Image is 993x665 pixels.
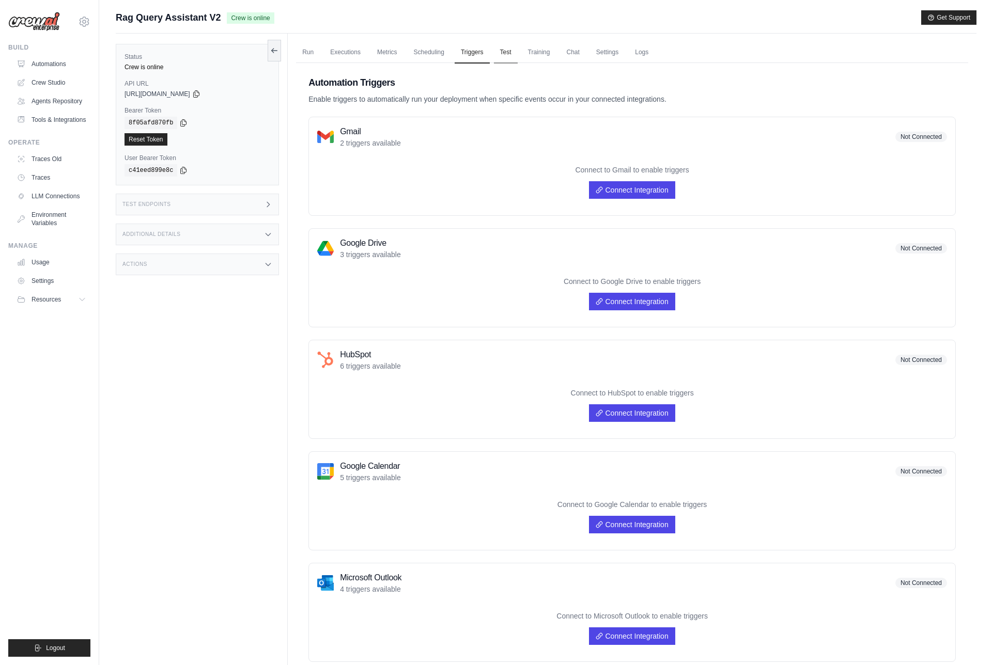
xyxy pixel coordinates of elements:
[8,639,90,657] button: Logout
[32,295,61,304] span: Resources
[629,42,655,64] a: Logs
[12,207,90,231] a: Environment Variables
[8,242,90,250] div: Manage
[12,74,90,91] a: Crew Studio
[317,165,947,175] p: Connect to Gmail to enable triggers
[455,42,490,64] a: Triggers
[8,12,60,31] img: Logo
[227,12,274,24] span: Crew is online
[340,572,401,584] h3: Microsoft Outlook
[12,93,90,109] a: Agents Repository
[895,132,947,142] span: Not Connected
[12,169,90,186] a: Traces
[296,42,320,64] a: Run
[589,516,675,533] a: Connect Integration
[589,293,675,310] a: Connect Integration
[590,42,625,64] a: Settings
[340,460,401,472] h3: Google Calendar
[317,276,947,287] p: Connect to Google Drive to enable triggers
[317,463,334,480] img: Google Calendar
[125,53,270,61] label: Status
[895,578,947,588] span: Not Connected
[125,154,270,162] label: User Bearer Token
[340,237,401,249] h3: Google Drive
[122,231,180,237] h3: Additional Details
[8,43,90,52] div: Build
[340,361,401,371] p: 6 triggers available
[340,249,401,260] p: 3 triggers available
[371,42,404,64] a: Metrics
[125,106,270,115] label: Bearer Token
[340,349,401,361] h3: HubSpot
[317,611,947,621] p: Connect to Microsoft Outlook to enable triggers
[12,254,90,271] a: Usage
[12,188,90,204] a: LLM Connections
[340,138,401,148] p: 2 triggers available
[125,90,190,98] span: [URL][DOMAIN_NAME]
[317,352,334,368] img: HubSpot
[895,466,947,477] span: Not Connected
[308,94,956,104] p: Enable triggers to automatically run your deployment when specific events occur in your connected...
[589,404,675,422] a: Connect Integration
[317,129,334,145] img: Gmail
[8,138,90,147] div: Operate
[12,273,90,289] a: Settings
[324,42,367,64] a: Executions
[921,10,976,25] button: Get Support
[125,63,270,71] div: Crew is online
[589,627,675,645] a: Connect Integration
[125,117,177,129] code: 8f05afd870fb
[122,201,171,208] h3: Test Endpoints
[522,42,556,64] a: Training
[125,133,167,146] a: Reset Token
[317,575,334,591] img: Microsoft Outlook
[317,240,334,257] img: Google Drive
[895,355,947,365] span: Not Connected
[895,243,947,254] span: Not Connected
[12,56,90,72] a: Automations
[589,181,675,199] a: Connect Integration
[122,261,147,267] h3: Actions
[494,42,518,64] a: Test
[317,388,947,398] p: Connect to HubSpot to enable triggers
[408,42,451,64] a: Scheduling
[12,151,90,167] a: Traces Old
[125,80,270,88] label: API URL
[340,472,401,483] p: 5 triggers available
[560,42,585,64] a: Chat
[12,291,90,308] button: Resources
[340,584,401,594] p: 4 triggers available
[125,164,177,177] code: c41eed899e8c
[317,499,947,510] p: Connect to Google Calendar to enable triggers
[308,75,956,90] h2: Automation Triggers
[340,125,401,138] h3: Gmail
[46,644,65,652] span: Logout
[116,10,221,25] span: Rag Query Assistant V2
[12,112,90,128] a: Tools & Integrations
